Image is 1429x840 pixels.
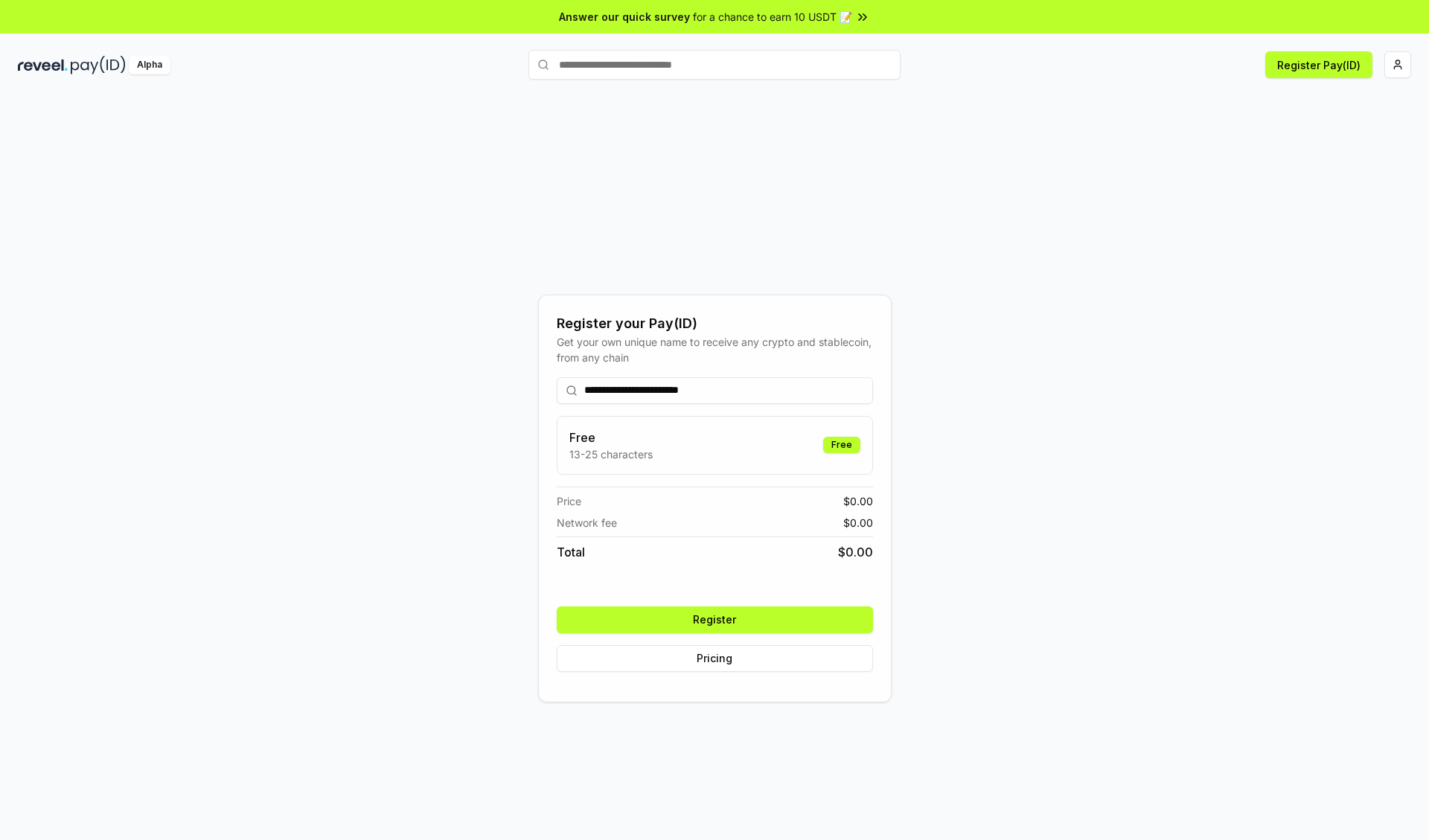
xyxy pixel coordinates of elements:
[569,429,653,446] h3: Free
[557,606,873,633] button: Register
[557,645,873,672] button: Pricing
[559,9,690,25] span: Answer our quick survey
[838,543,873,561] span: $ 0.00
[823,437,860,453] div: Free
[18,56,68,74] img: reveel_dark
[569,446,653,462] p: 13-25 characters
[843,493,873,509] span: $ 0.00
[557,543,585,561] span: Total
[693,9,852,25] span: for a chance to earn 10 USDT 📝
[557,334,873,365] div: Get your own unique name to receive any crypto and stablecoin, from any chain
[843,515,873,530] span: $ 0.00
[557,313,873,334] div: Register your Pay(ID)
[129,56,170,74] div: Alpha
[557,493,581,509] span: Price
[71,56,126,74] img: pay_id
[557,515,617,530] span: Network fee
[1265,51,1372,78] button: Register Pay(ID)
